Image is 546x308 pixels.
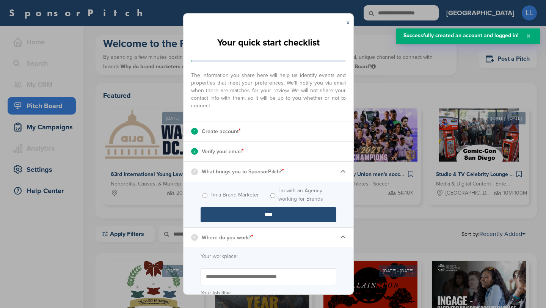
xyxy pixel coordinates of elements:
img: Checklist arrow 1 [340,169,346,174]
div: Successfully created an account and logged in! [403,33,519,38]
button: Close [524,33,533,39]
p: What brings you to SponsorPitch? [202,167,284,176]
label: Your job title: [201,289,336,297]
img: Checklist arrow 1 [340,234,346,240]
div: 1 [191,128,198,135]
span: The information you share here will help us identify events and properties that meet your prefere... [191,68,346,110]
h2: Your quick start checklist [217,35,320,51]
div: 2 [191,148,198,155]
a: x [347,19,350,26]
p: Where do you work? [202,233,253,242]
label: I'm with an Agency working for Brands [278,187,336,203]
p: Create account [202,126,241,136]
label: Your workplace: [201,252,336,261]
p: Verify your email [202,146,244,156]
label: I'm a Brand Marketer [210,191,259,199]
div: 4 [191,234,198,241]
div: 3 [191,168,198,175]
